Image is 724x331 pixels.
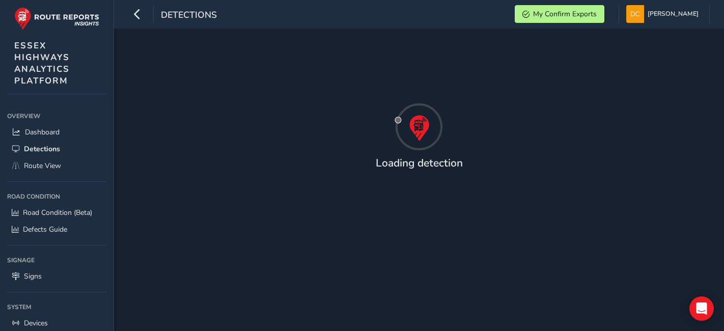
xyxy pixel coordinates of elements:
span: ESSEX HIGHWAYS ANALYTICS PLATFORM [14,40,70,87]
button: My Confirm Exports [515,5,604,23]
span: My Confirm Exports [533,9,597,19]
div: Open Intercom Messenger [689,296,714,321]
img: diamond-layout [626,5,644,23]
span: Devices [24,318,48,328]
button: [PERSON_NAME] [626,5,702,23]
span: Route View [24,161,61,171]
span: Road Condition (Beta) [23,208,92,217]
div: Signage [7,253,106,268]
a: Road Condition (Beta) [7,204,106,221]
a: Defects Guide [7,221,106,238]
span: [PERSON_NAME] [648,5,699,23]
img: rr logo [14,7,99,30]
span: Detections [161,9,217,23]
span: Defects Guide [23,225,67,234]
span: Detections [24,144,60,154]
h4: Loading detection [376,157,463,170]
a: Dashboard [7,124,106,141]
div: Overview [7,108,106,124]
div: Road Condition [7,189,106,204]
span: Signs [24,271,42,281]
a: Route View [7,157,106,174]
a: Signs [7,268,106,285]
div: System [7,299,106,315]
span: Dashboard [25,127,60,137]
a: Detections [7,141,106,157]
